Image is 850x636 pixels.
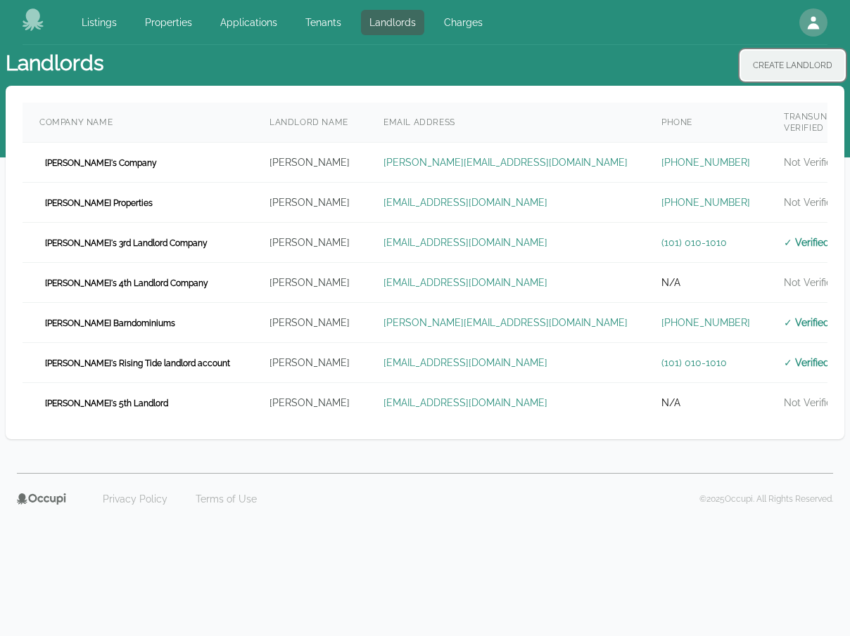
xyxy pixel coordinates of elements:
a: (101) 010-1010 [661,237,727,248]
span: [PERSON_NAME] Properties [39,196,158,210]
td: [PERSON_NAME] [253,143,367,183]
span: [PERSON_NAME]'s 5th Landlord [39,396,174,410]
td: [PERSON_NAME] [253,303,367,343]
span: [PERSON_NAME]'s Company [39,156,163,170]
a: Listings [73,10,125,35]
span: Not Verified [784,277,838,288]
a: Landlords [361,10,424,35]
a: Privacy Policy [94,488,176,510]
a: [PHONE_NUMBER] [661,317,750,328]
span: Not Verified [784,397,838,408]
a: [PHONE_NUMBER] [661,157,750,168]
span: Not Verified [784,157,838,168]
a: [PERSON_NAME][EMAIL_ADDRESS][DOMAIN_NAME] [383,157,628,168]
th: Phone [645,103,767,143]
th: Company Name [23,103,253,143]
span: ✓ Verified [784,317,830,328]
td: [PERSON_NAME] [253,223,367,263]
span: [PERSON_NAME]'s 4th Landlord Company [39,276,214,290]
a: [EMAIL_ADDRESS][DOMAIN_NAME] [383,277,547,288]
p: © 2025 Occupi. All Rights Reserved. [699,493,833,505]
span: ✓ Verified [784,357,830,368]
td: [PERSON_NAME] [253,383,367,423]
td: N/A [645,383,767,423]
a: [PERSON_NAME][EMAIL_ADDRESS][DOMAIN_NAME] [383,317,628,328]
a: [EMAIL_ADDRESS][DOMAIN_NAME] [383,197,547,208]
td: N/A [645,263,767,303]
span: ✓ Verified [784,237,830,248]
td: [PERSON_NAME] [253,183,367,223]
a: [EMAIL_ADDRESS][DOMAIN_NAME] [383,397,547,408]
span: [PERSON_NAME]'s 3rd Landlord Company [39,236,213,250]
span: [PERSON_NAME]'s Rising Tide landlord account [39,356,236,370]
a: [EMAIL_ADDRESS][DOMAIN_NAME] [383,357,547,368]
a: Terms of Use [187,488,265,510]
a: Charges [436,10,491,35]
a: [PHONE_NUMBER] [661,197,750,208]
th: Email Address [367,103,645,143]
td: [PERSON_NAME] [253,263,367,303]
span: Not Verified [784,197,838,208]
td: [PERSON_NAME] [253,343,367,383]
th: Landlord Name [253,103,367,143]
button: Create Landlord [741,51,844,80]
h1: Landlords [6,51,103,80]
span: [PERSON_NAME] Barndominiums [39,316,181,330]
a: [EMAIL_ADDRESS][DOMAIN_NAME] [383,237,547,248]
a: Tenants [297,10,350,35]
a: Applications [212,10,286,35]
a: (101) 010-1010 [661,357,727,368]
a: Properties [137,10,201,35]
